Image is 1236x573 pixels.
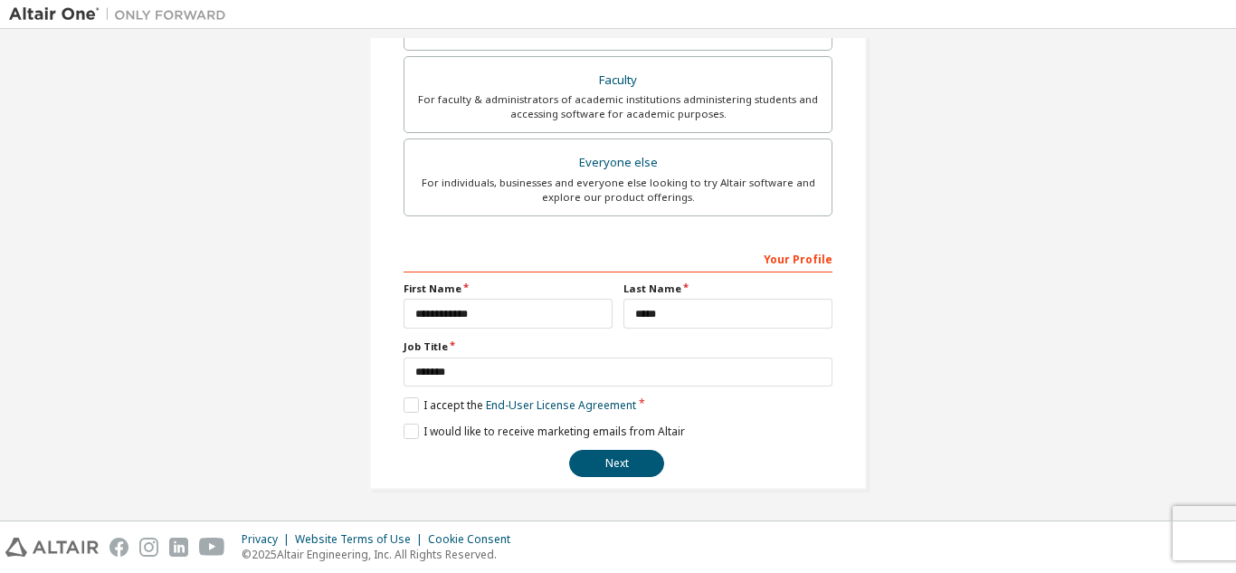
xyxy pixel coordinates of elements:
[404,244,832,272] div: Your Profile
[109,538,128,557] img: facebook.svg
[623,282,832,296] label: Last Name
[415,68,821,93] div: Faculty
[404,339,832,354] label: Job Title
[169,538,188,557] img: linkedin.svg
[139,538,158,557] img: instagram.svg
[404,282,613,296] label: First Name
[569,450,664,477] button: Next
[404,424,685,439] label: I would like to receive marketing emails from Altair
[199,538,225,557] img: youtube.svg
[242,532,295,547] div: Privacy
[295,532,428,547] div: Website Terms of Use
[5,538,99,557] img: altair_logo.svg
[486,397,636,413] a: End-User License Agreement
[9,5,235,24] img: Altair One
[242,547,521,562] p: © 2025 Altair Engineering, Inc. All Rights Reserved.
[415,150,821,176] div: Everyone else
[415,92,821,121] div: For faculty & administrators of academic institutions administering students and accessing softwa...
[404,397,636,413] label: I accept the
[428,532,521,547] div: Cookie Consent
[415,176,821,205] div: For individuals, businesses and everyone else looking to try Altair software and explore our prod...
